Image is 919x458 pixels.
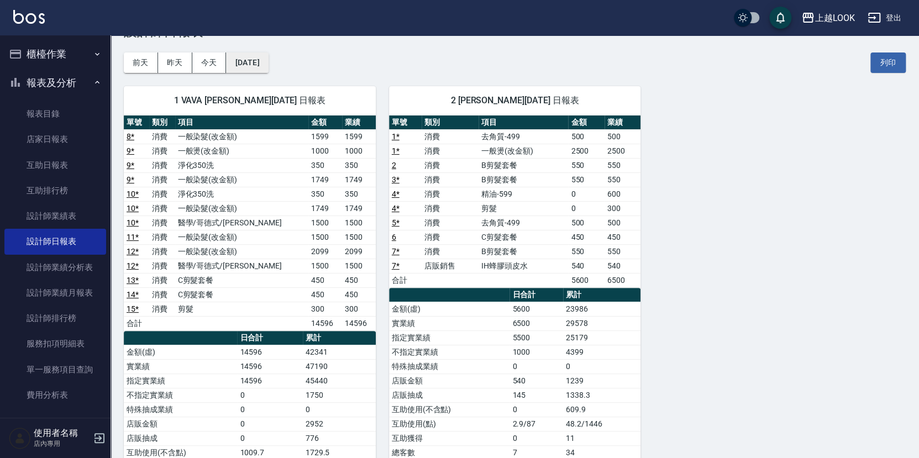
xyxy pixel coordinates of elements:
[389,302,510,316] td: 金額(虛)
[4,40,106,69] button: 櫃檯作業
[568,215,604,230] td: 500
[422,115,479,130] th: 類別
[402,95,628,106] span: 2 [PERSON_NAME][DATE] 日報表
[389,273,422,287] td: 合計
[175,259,309,273] td: 醫學/哥德式/[PERSON_NAME]
[510,431,563,445] td: 0
[479,158,568,172] td: B剪髮套餐
[308,302,342,316] td: 300
[237,431,302,445] td: 0
[175,172,309,187] td: 一般染髮(改金額)
[479,172,568,187] td: B剪髮套餐
[308,187,342,201] td: 350
[563,330,641,345] td: 25179
[149,302,175,316] td: 消費
[342,129,376,144] td: 1599
[237,359,302,373] td: 14596
[237,417,302,431] td: 0
[149,158,175,172] td: 消費
[510,388,563,402] td: 145
[422,230,479,244] td: 消費
[4,306,106,331] a: 設計師排行榜
[175,215,309,230] td: 醫學/哥德式/[PERSON_NAME]
[149,215,175,230] td: 消費
[175,144,309,158] td: 一般燙(改金額)
[34,439,90,449] p: 店內專用
[226,52,268,73] button: [DATE]
[124,359,237,373] td: 實業績
[563,288,641,302] th: 累計
[563,359,641,373] td: 0
[510,302,563,316] td: 5600
[479,215,568,230] td: 去角質-499
[479,115,568,130] th: 項目
[389,402,510,417] td: 互助使用(不含點)
[863,8,906,28] button: 登出
[303,331,376,345] th: 累計
[149,201,175,215] td: 消費
[124,431,237,445] td: 店販抽成
[342,259,376,273] td: 1500
[389,388,510,402] td: 店販抽成
[568,273,604,287] td: 5600
[308,287,342,302] td: 450
[342,287,376,302] td: 450
[568,201,604,215] td: 0
[563,373,641,388] td: 1239
[124,115,149,130] th: 單號
[149,273,175,287] td: 消費
[308,259,342,273] td: 1500
[4,280,106,306] a: 設計師業績月報表
[568,230,604,244] td: 450
[237,388,302,402] td: 0
[4,229,106,254] a: 設計師日報表
[605,215,641,230] td: 500
[510,402,563,417] td: 0
[124,373,237,388] td: 指定實業績
[605,273,641,287] td: 6500
[342,172,376,187] td: 1749
[605,244,641,259] td: 550
[308,316,342,330] td: 14596
[4,127,106,152] a: 店家日報表
[479,201,568,215] td: 剪髮
[479,244,568,259] td: B剪髮套餐
[422,187,479,201] td: 消費
[124,115,376,331] table: a dense table
[137,95,363,106] span: 1 VAVA [PERSON_NAME][DATE] 日報表
[510,417,563,431] td: 2.9/87
[422,158,479,172] td: 消費
[4,357,106,382] a: 單一服務項目查詢
[124,417,237,431] td: 店販金額
[303,431,376,445] td: 776
[237,373,302,388] td: 14596
[175,187,309,201] td: 淨化350洗
[389,359,510,373] td: 特殊抽成業績
[510,316,563,330] td: 6500
[510,359,563,373] td: 0
[4,412,106,441] button: 客戶管理
[308,158,342,172] td: 350
[342,230,376,244] td: 1500
[303,359,376,373] td: 47190
[13,10,45,24] img: Logo
[308,115,342,130] th: 金額
[124,52,158,73] button: 前天
[237,331,302,345] th: 日合計
[605,187,641,201] td: 600
[149,144,175,158] td: 消費
[563,302,641,316] td: 23986
[479,144,568,158] td: 一般燙(改金額)
[342,158,376,172] td: 350
[4,255,106,280] a: 設計師業績分析表
[563,388,641,402] td: 1338.3
[149,259,175,273] td: 消費
[308,129,342,144] td: 1599
[479,230,568,244] td: C剪髮套餐
[175,201,309,215] td: 一般染髮(改金額)
[308,201,342,215] td: 1749
[568,259,604,273] td: 540
[175,158,309,172] td: 淨化350洗
[479,187,568,201] td: 精油-599
[175,230,309,244] td: 一般染髮(改金額)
